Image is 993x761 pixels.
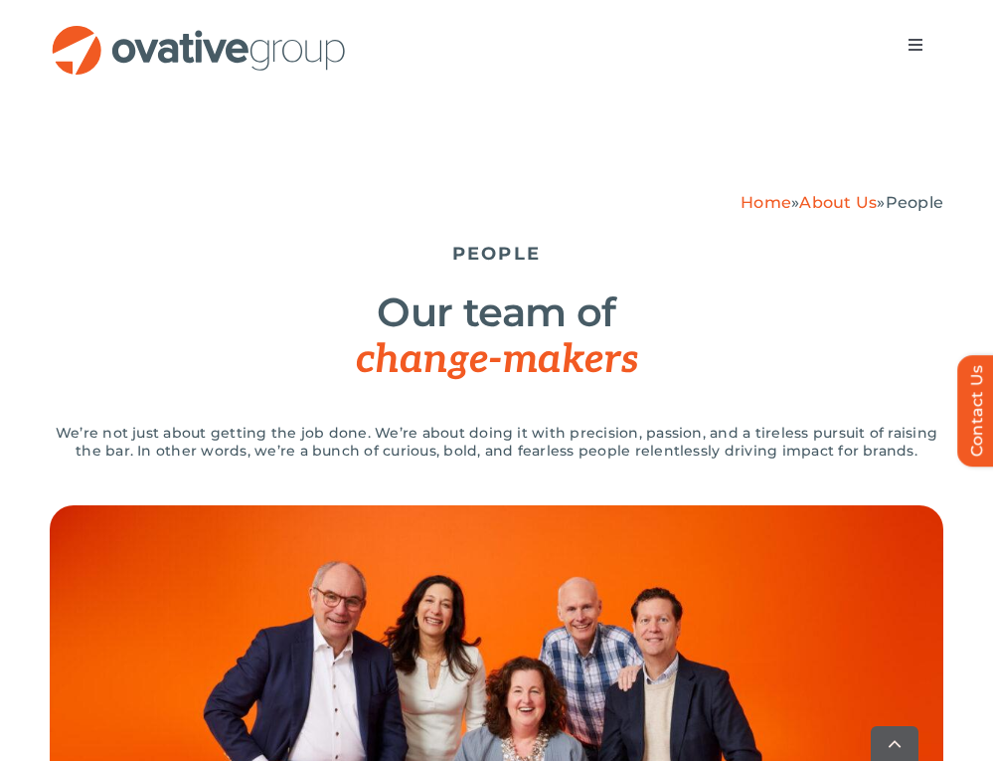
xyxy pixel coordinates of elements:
span: » » [741,193,943,212]
span: change-makers [356,336,637,384]
nav: Menu [888,25,943,65]
span: People [886,193,943,212]
a: OG_Full_horizontal_RGB [50,23,348,42]
h5: PEOPLE [50,243,943,265]
h1: Our team of [50,289,943,383]
a: Home [741,193,791,212]
a: About Us [799,193,877,212]
p: We’re not just about getting the job done. We’re about doing it with precision, passion, and a ti... [50,424,943,460]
